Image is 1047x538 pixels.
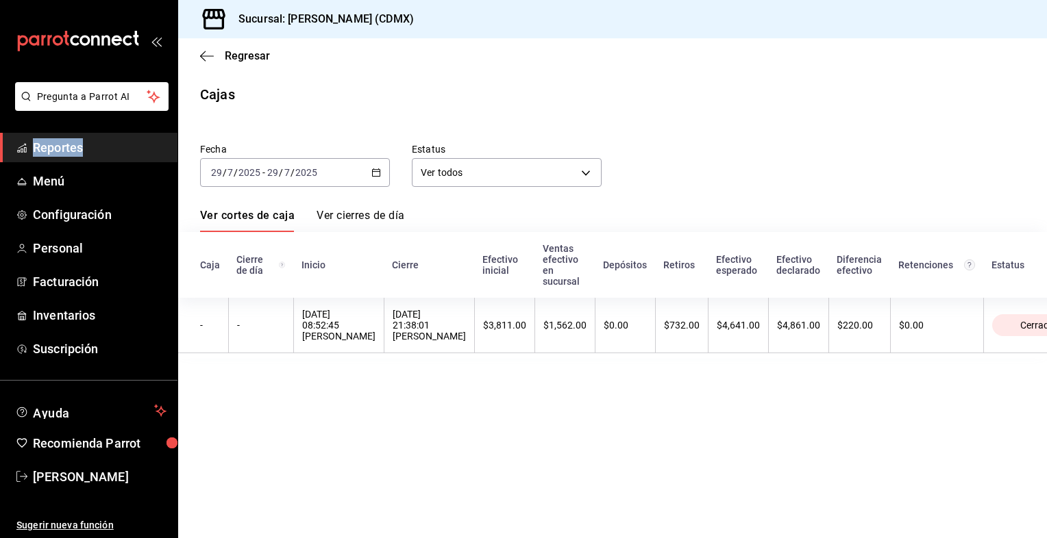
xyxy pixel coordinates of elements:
[898,259,975,270] div: Retenciones
[33,467,167,486] span: [PERSON_NAME]
[223,167,227,178] span: /
[33,434,167,452] span: Recomienda Parrot
[210,167,223,178] input: --
[543,320,587,331] div: $1,562.00
[837,254,882,276] div: Diferencia efectivo
[393,309,466,342] div: [DATE] 21:38:01 [PERSON_NAME]
[543,243,587,287] div: Ventas efectivo en sucursal
[227,167,234,178] input: --
[279,259,285,270] svg: El número de cierre de día es consecutivo y consolida todos los cortes de caja previos en un únic...
[317,209,404,232] a: Ver cierres de día
[33,306,167,324] span: Inventarios
[295,167,318,178] input: ----
[776,254,820,276] div: Efectivo declarado
[301,259,375,270] div: Inicio
[33,272,167,291] span: Facturación
[234,167,238,178] span: /
[16,518,167,533] span: Sugerir nueva función
[33,402,149,419] span: Ayuda
[33,205,167,224] span: Configuración
[151,36,162,47] button: open_drawer_menu
[200,209,404,232] div: navigation tabs
[200,209,295,232] a: Ver cortes de caja
[483,320,526,331] div: $3,811.00
[284,167,291,178] input: --
[777,320,820,331] div: $4,861.00
[392,259,466,270] div: Cierre
[663,259,700,270] div: Retiros
[717,320,760,331] div: $4,641.00
[200,320,220,331] div: -
[33,172,167,190] span: Menú
[225,49,270,62] span: Regresar
[33,239,167,257] span: Personal
[291,167,295,178] span: /
[603,259,647,270] div: Depósitos
[412,158,602,187] div: Ver todos
[37,90,147,104] span: Pregunta a Parrot AI
[227,11,414,27] h3: Sucursal: [PERSON_NAME] (CDMX)
[33,138,167,157] span: Reportes
[10,99,169,114] a: Pregunta a Parrot AI
[200,84,235,105] div: Cajas
[899,320,975,331] div: $0.00
[33,340,167,358] span: Suscripción
[604,320,647,331] div: $0.00
[279,167,283,178] span: /
[716,254,760,276] div: Efectivo esperado
[412,144,602,154] label: Estatus
[837,320,882,331] div: $220.00
[267,167,279,178] input: --
[200,144,390,154] label: Fecha
[482,254,526,276] div: Efectivo inicial
[964,259,975,270] svg: Total de retenciones de propinas registradas
[15,82,169,111] button: Pregunta a Parrot AI
[238,167,261,178] input: ----
[302,309,375,342] div: [DATE] 08:52:45 [PERSON_NAME]
[262,167,265,178] span: -
[200,49,270,62] button: Regresar
[237,320,285,331] div: -
[200,259,220,270] div: Caja
[664,320,700,331] div: $732.00
[236,254,285,276] div: Cierre de día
